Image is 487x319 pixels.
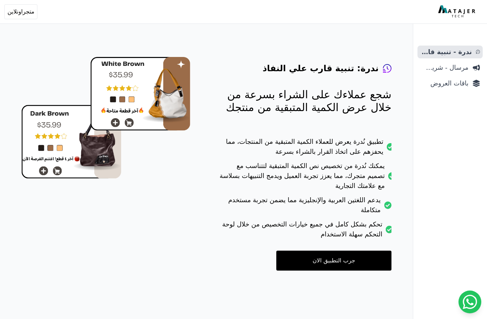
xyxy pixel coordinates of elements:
li: يدعم اللغتين العربية والإنجليزية مما يضمن تجربة مستخدم متكاملة [219,195,391,219]
span: مرسال - شريط دعاية [420,63,468,73]
li: تحكم بشكل كامل في جميع خيارات التخصيص من خلال لوحة التحكم سهلة الاستخدام [219,219,391,244]
p: شجع عملاءك على الشراء بسرعة من خلال عرض الكمية المتبقية من منتجك [219,88,391,114]
li: تطبيق نُدرة يعرض للعملاء الكمية المتبقية من المنتجات، مما يحفزهم على اتخاذ القرار بالشراء بسرعة [219,137,391,161]
span: باقات العروض [420,78,468,88]
span: ندرة - تنبية قارب علي النفاذ [420,47,472,57]
li: يمكنك نُدرة من تخصيص نص الكمية المتبقية لتتناسب مع تصميم متجرك، مما يعزز تجربة العميل ويدمج التنب... [219,161,391,195]
h4: ندرة: تنبية قارب علي النفاذ [262,63,379,74]
button: متجراونلاين [4,4,37,19]
img: hero [21,57,190,179]
a: جرب التطبيق الان [276,251,391,271]
img: MatajerTech Logo [438,5,477,18]
span: متجراونلاين [7,7,34,16]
